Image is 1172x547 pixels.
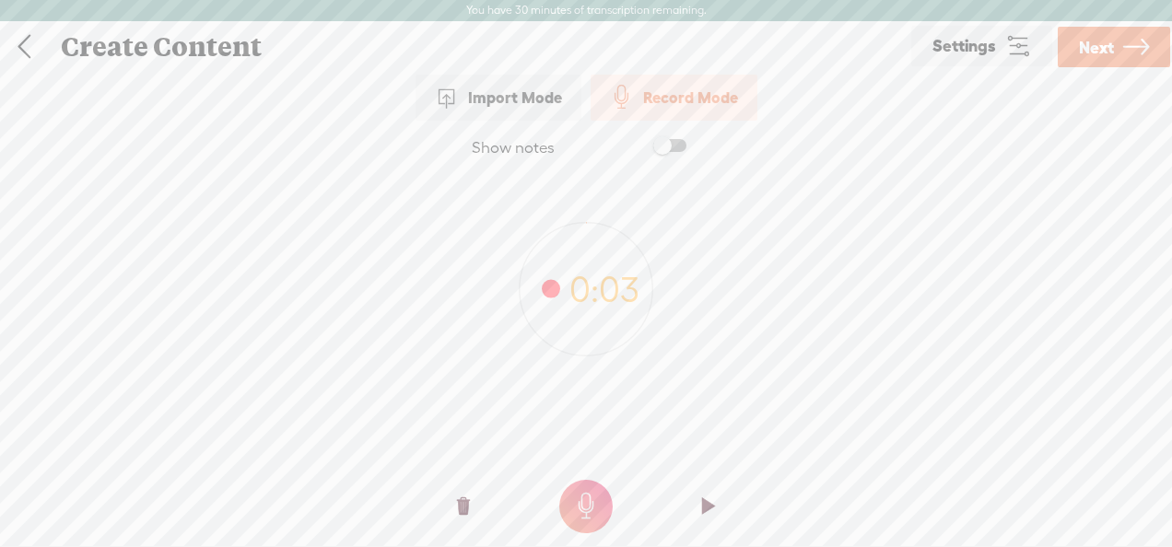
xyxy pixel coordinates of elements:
div: Record Mode [591,75,757,121]
span: Next [1079,24,1114,71]
span: Settings [932,38,996,55]
div: Import Mode [416,75,581,121]
div: Show notes [472,138,555,158]
div: Create Content [48,23,908,71]
label: You have 30 minutes of transcription remaining. [466,4,707,18]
